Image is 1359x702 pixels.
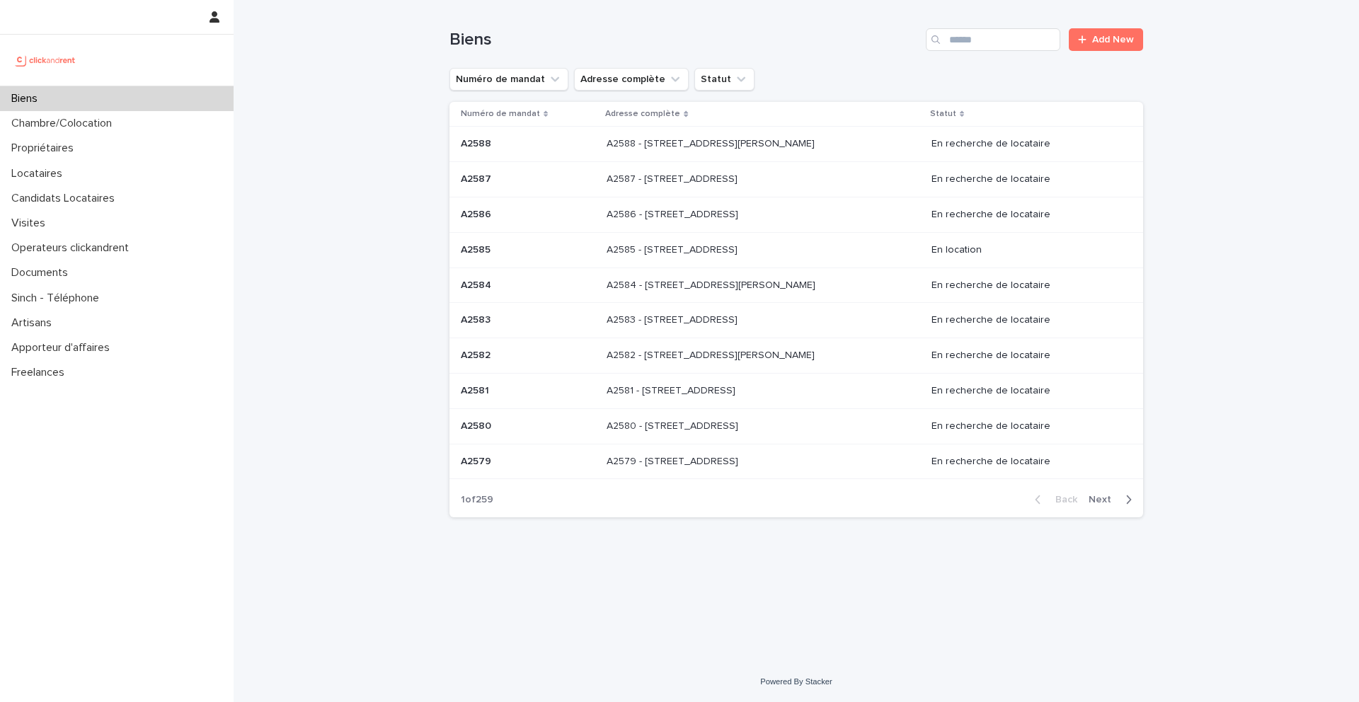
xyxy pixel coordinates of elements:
[6,316,63,330] p: Artisans
[1092,35,1134,45] span: Add New
[449,162,1143,197] tr: A2587A2587 A2587 - [STREET_ADDRESS]A2587 - [STREET_ADDRESS] En recherche de locataire
[6,117,123,130] p: Chambre/Colocation
[449,127,1143,162] tr: A2588A2588 A2588 - [STREET_ADDRESS][PERSON_NAME]A2588 - [STREET_ADDRESS][PERSON_NAME] En recherch...
[461,382,492,397] p: A2581
[1023,493,1083,506] button: Back
[11,46,80,74] img: UCB0brd3T0yccxBKYDjQ
[6,366,76,379] p: Freelances
[449,373,1143,408] tr: A2581A2581 A2581 - [STREET_ADDRESS]A2581 - [STREET_ADDRESS] En recherche de locataire
[461,277,494,292] p: A2584
[449,232,1143,267] tr: A2585A2585 A2585 - [STREET_ADDRESS]A2585 - [STREET_ADDRESS] En location
[6,217,57,230] p: Visites
[6,142,85,155] p: Propriétaires
[931,420,1120,432] p: En recherche de locataire
[6,341,121,355] p: Apporteur d'affaires
[449,68,568,91] button: Numéro de mandat
[931,385,1120,397] p: En recherche de locataire
[461,453,494,468] p: A2579
[931,456,1120,468] p: En recherche de locataire
[1069,28,1143,51] a: Add New
[449,338,1143,374] tr: A2582A2582 A2582 - [STREET_ADDRESS][PERSON_NAME]A2582 - [STREET_ADDRESS][PERSON_NAME] En recherch...
[6,167,74,180] p: Locataires
[449,408,1143,444] tr: A2580A2580 A2580 - [STREET_ADDRESS]A2580 - [STREET_ADDRESS] En recherche de locataire
[449,197,1143,232] tr: A2586A2586 A2586 - [STREET_ADDRESS]A2586 - [STREET_ADDRESS] En recherche de locataire
[607,241,740,256] p: A2585 - [STREET_ADDRESS]
[461,347,493,362] p: A2582
[607,277,818,292] p: A2584 - 79 Avenue du Général de Gaulle, Champigny sur Marne 94500
[6,292,110,305] p: Sinch - Téléphone
[6,192,126,205] p: Candidats Locataires
[607,171,740,185] p: A2587 - [STREET_ADDRESS]
[449,30,920,50] h1: Biens
[607,418,741,432] p: A2580 - [STREET_ADDRESS]
[6,241,140,255] p: Operateurs clickandrent
[6,266,79,280] p: Documents
[930,106,956,122] p: Statut
[449,303,1143,338] tr: A2583A2583 A2583 - [STREET_ADDRESS]A2583 - [STREET_ADDRESS] En recherche de locataire
[926,28,1060,51] input: Search
[6,92,49,105] p: Biens
[931,244,1120,256] p: En location
[1047,495,1077,505] span: Back
[760,677,832,686] a: Powered By Stacker
[461,206,494,221] p: A2586
[931,138,1120,150] p: En recherche de locataire
[931,209,1120,221] p: En recherche de locataire
[607,135,818,150] p: A2588 - [STREET_ADDRESS][PERSON_NAME]
[461,241,493,256] p: A2585
[694,68,755,91] button: Statut
[1083,493,1143,506] button: Next
[931,173,1120,185] p: En recherche de locataire
[461,418,494,432] p: A2580
[461,311,493,326] p: A2583
[1089,495,1120,505] span: Next
[605,106,680,122] p: Adresse complète
[607,206,741,221] p: A2586 - [STREET_ADDRESS]
[931,280,1120,292] p: En recherche de locataire
[607,311,740,326] p: A2583 - 79 Avenue du Général de Gaulle, Champigny sur Marne 94500
[461,106,540,122] p: Numéro de mandat
[449,483,505,517] p: 1 of 259
[449,444,1143,479] tr: A2579A2579 A2579 - [STREET_ADDRESS]A2579 - [STREET_ADDRESS] En recherche de locataire
[607,453,741,468] p: A2579 - [STREET_ADDRESS]
[461,171,494,185] p: A2587
[607,382,738,397] p: A2581 - [STREET_ADDRESS]
[931,314,1120,326] p: En recherche de locataire
[449,267,1143,303] tr: A2584A2584 A2584 - [STREET_ADDRESS][PERSON_NAME]A2584 - [STREET_ADDRESS][PERSON_NAME] En recherch...
[574,68,689,91] button: Adresse complète
[607,347,818,362] p: A2582 - 12 avenue Charles VII, Saint-Maur-des-Fossés 94100
[461,135,494,150] p: A2588
[931,350,1120,362] p: En recherche de locataire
